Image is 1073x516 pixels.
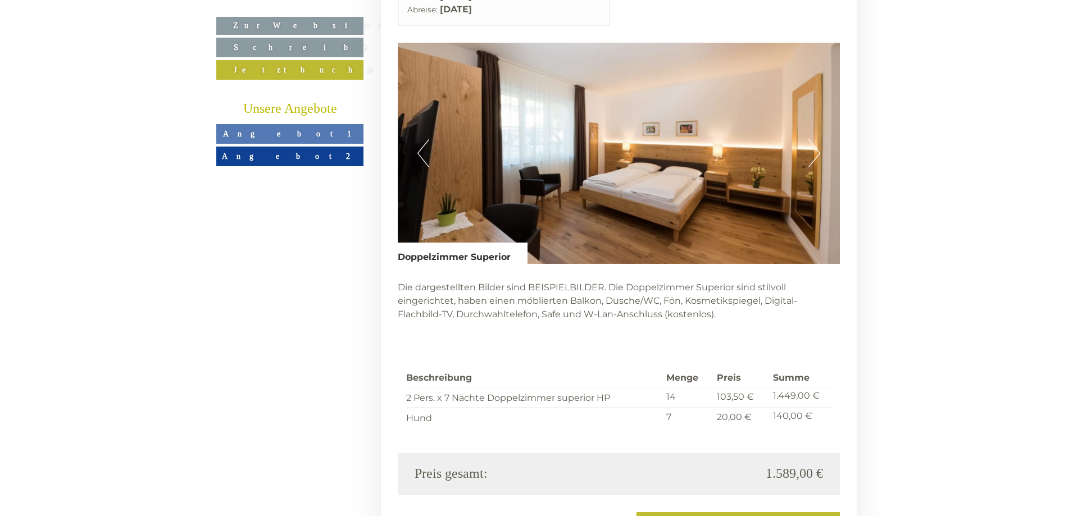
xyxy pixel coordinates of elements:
[216,17,363,35] a: Zur Website
[662,407,712,427] td: 7
[17,33,202,42] div: [GEOGRAPHIC_DATA]
[216,60,363,80] a: Jetzt buchen
[808,139,820,167] button: Next
[662,369,712,387] th: Menge
[17,54,202,62] small: 22:25
[398,43,840,264] img: image
[769,407,831,427] td: 140,00 €
[223,129,357,138] span: Angebot 1
[216,38,363,57] a: Schreiben Sie uns
[662,387,712,407] td: 14
[717,412,752,422] span: 20,00 €
[717,391,754,402] span: 103,50 €
[407,5,438,14] small: Abreise:
[769,387,831,407] td: 1.449,00 €
[398,243,528,264] div: Doppelzimmer Superior
[406,464,619,483] div: Preis gesamt:
[417,139,429,167] button: Previous
[398,281,840,321] p: Die dargestellten Bilder sind BEISPIELBILDER. Die Doppelzimmer Superior sind stilvoll eingerichte...
[222,152,358,161] span: Angebot 2
[8,30,207,65] div: Guten Tag, wie können wir Ihnen helfen?
[304,296,443,316] button: Senden
[406,369,662,387] th: Beschreibung
[182,8,261,28] div: Donnerstag
[406,407,662,427] td: Hund
[216,99,363,118] div: Unsere Angebote
[440,4,472,15] b: [DATE]
[766,464,823,483] span: 1.589,00 €
[406,387,662,407] td: 2 Pers. x 7 Nächte Doppelzimmer superior HP
[712,369,769,387] th: Preis
[769,369,831,387] th: Summe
